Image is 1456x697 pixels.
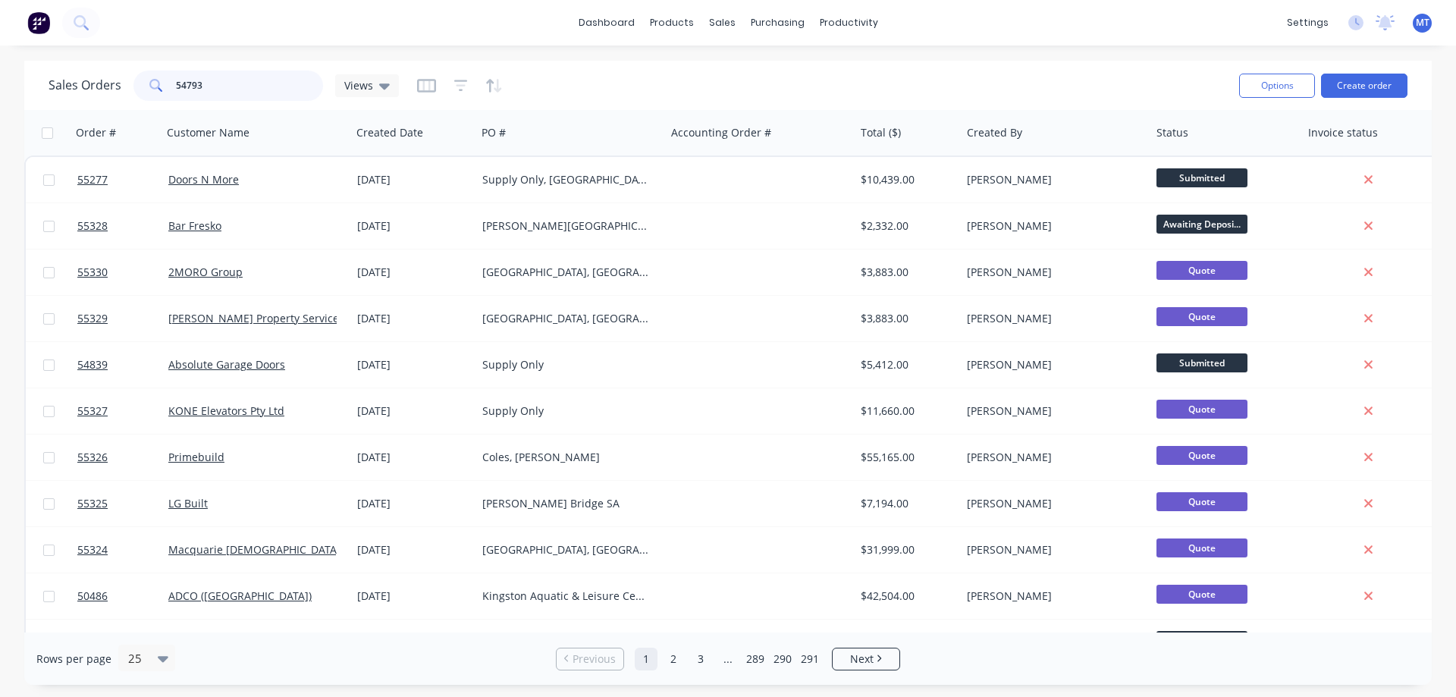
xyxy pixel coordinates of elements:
[482,357,651,372] div: Supply Only
[77,573,168,619] a: 50486
[571,11,642,34] a: dashboard
[967,589,1135,604] div: [PERSON_NAME]
[168,589,312,603] a: ADCO ([GEOGRAPHIC_DATA])
[701,11,743,34] div: sales
[1156,125,1188,140] div: Status
[1156,538,1247,557] span: Quote
[344,77,373,93] span: Views
[167,125,249,140] div: Customer Name
[77,203,168,249] a: 55328
[482,172,651,187] div: Supply Only, [GEOGRAPHIC_DATA]
[168,357,285,372] a: Absolute Garage Doors
[357,496,470,511] div: [DATE]
[482,265,651,280] div: [GEOGRAPHIC_DATA], [GEOGRAPHIC_DATA] [GEOGRAPHIC_DATA]
[1416,16,1429,30] span: MT
[1308,125,1378,140] div: Invoice status
[861,265,950,280] div: $3,883.00
[357,589,470,604] div: [DATE]
[861,125,901,140] div: Total ($)
[168,450,224,464] a: Primebuild
[850,651,874,667] span: Next
[689,648,712,670] a: Page 3
[967,403,1135,419] div: [PERSON_NAME]
[861,542,950,557] div: $31,999.00
[357,172,470,187] div: [DATE]
[482,403,651,419] div: Supply Only
[861,357,950,372] div: $5,412.00
[1156,261,1247,280] span: Quote
[49,78,121,93] h1: Sales Orders
[77,403,108,419] span: 55327
[799,648,821,670] a: Page 291
[77,481,168,526] a: 55325
[168,218,221,233] a: Bar Fresko
[77,388,168,434] a: 55327
[967,172,1135,187] div: [PERSON_NAME]
[77,342,168,388] a: 54839
[967,357,1135,372] div: [PERSON_NAME]
[573,651,616,667] span: Previous
[967,450,1135,465] div: [PERSON_NAME]
[1156,353,1247,372] span: Submitted
[357,311,470,326] div: [DATE]
[743,11,812,34] div: purchasing
[77,496,108,511] span: 55325
[357,265,470,280] div: [DATE]
[967,218,1135,234] div: [PERSON_NAME]
[550,648,906,670] ul: Pagination
[1156,168,1247,187] span: Submitted
[482,542,651,557] div: [GEOGRAPHIC_DATA], [GEOGRAPHIC_DATA]
[77,218,108,234] span: 55328
[861,172,950,187] div: $10,439.00
[36,651,111,667] span: Rows per page
[833,651,899,667] a: Next page
[967,125,1022,140] div: Created By
[482,125,506,140] div: PO #
[168,496,208,510] a: LG Built
[1156,492,1247,511] span: Quote
[77,620,168,665] a: 53085
[168,403,284,418] a: KONE Elevators Pty Ltd
[717,648,739,670] a: Jump forward
[1156,307,1247,326] span: Quote
[1156,400,1247,419] span: Quote
[357,403,470,419] div: [DATE]
[77,157,168,203] a: 55277
[635,648,657,670] a: Page 1 is your current page
[861,311,950,326] div: $3,883.00
[482,450,651,465] div: Coles, [PERSON_NAME]
[642,11,701,34] div: products
[1156,446,1247,465] span: Quote
[76,125,116,140] div: Order #
[1156,631,1247,650] span: Awaiting Site M...
[357,357,470,372] div: [DATE]
[482,218,651,234] div: [PERSON_NAME][GEOGRAPHIC_DATA]
[482,311,651,326] div: [GEOGRAPHIC_DATA], [GEOGRAPHIC_DATA] [GEOGRAPHIC_DATA]
[77,250,168,295] a: 55330
[77,172,108,187] span: 55277
[77,265,108,280] span: 55330
[77,296,168,341] a: 55329
[168,265,243,279] a: 2MORO Group
[77,311,108,326] span: 55329
[77,527,168,573] a: 55324
[357,218,470,234] div: [DATE]
[861,218,950,234] div: $2,332.00
[662,648,685,670] a: Page 2
[77,450,108,465] span: 55326
[967,265,1135,280] div: [PERSON_NAME]
[967,542,1135,557] div: [PERSON_NAME]
[861,496,950,511] div: $7,194.00
[168,542,340,557] a: Macquarie [DEMOGRAPHIC_DATA]
[671,125,771,140] div: Accounting Order #
[861,450,950,465] div: $55,165.00
[1321,74,1407,98] button: Create order
[356,125,423,140] div: Created Date
[967,311,1135,326] div: [PERSON_NAME]
[27,11,50,34] img: Factory
[861,589,950,604] div: $42,504.00
[77,357,108,372] span: 54839
[861,403,950,419] div: $11,660.00
[1156,215,1247,234] span: Awaiting Deposi...
[357,542,470,557] div: [DATE]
